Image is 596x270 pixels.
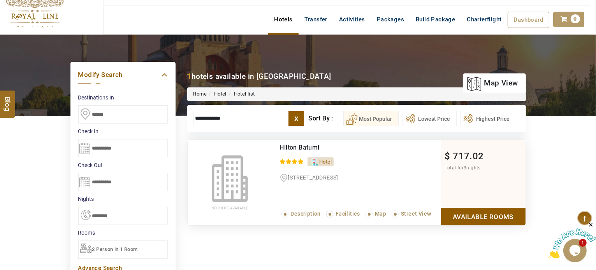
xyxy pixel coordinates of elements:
div: Sort By : [308,111,343,126]
a: Build Package [410,12,461,27]
span: 3 [464,165,466,171]
span: [STREET_ADDRESS] [288,174,338,181]
span: Description [291,211,321,217]
span: Facilities [336,211,360,217]
a: Hilton Batumi [280,144,320,151]
button: Lowest Price [403,111,457,126]
div: Hilton Batumi [280,144,409,152]
span: Dashboard [514,16,543,23]
a: Hotels [268,12,298,27]
a: Home [193,91,207,97]
a: map view [467,75,518,92]
li: Hotel list [227,91,255,98]
a: Show Rooms [441,208,526,225]
span: Hotel [319,159,332,165]
a: Hotel [214,91,227,97]
span: Charterflight [467,16,501,23]
label: x [288,111,304,126]
div: hotels available in [GEOGRAPHIC_DATA] [187,71,331,82]
a: Charterflight [461,12,507,27]
iframe: chat widget [548,221,596,258]
a: Modify Search [78,70,168,80]
label: Check Out [78,161,168,169]
span: Map [375,211,386,217]
label: Destinations In [78,94,168,101]
img: noimage.jpg [188,140,272,225]
a: Packages [371,12,410,27]
span: 0 [571,14,580,23]
a: 0 [553,12,584,27]
span: 2 Person in 1 Room [92,246,138,252]
span: Total for nights [445,165,481,171]
a: Activities [333,12,371,27]
span: Blog [3,97,13,103]
label: Rooms [78,229,168,237]
span: $ [445,151,450,162]
span: Street View [401,211,431,217]
button: Most Popular [343,111,399,126]
label: nights [78,195,168,203]
span: 717.02 [453,151,483,162]
b: 1 [187,72,192,81]
label: Check In [78,127,168,135]
button: Highest Price [461,111,516,126]
a: Transfer [299,12,333,27]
